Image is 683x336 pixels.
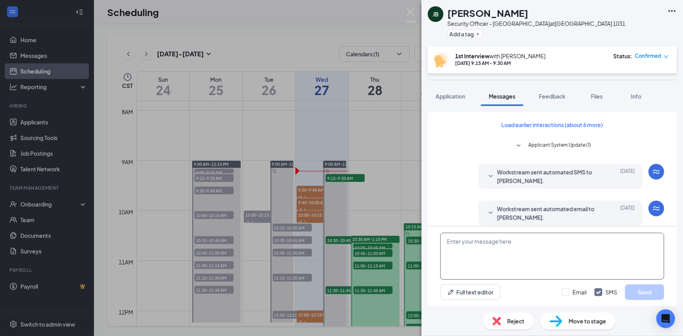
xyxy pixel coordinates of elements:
button: PlusAdd a tag [447,30,482,38]
svg: WorkstreamLogo [652,167,661,176]
div: Open Intercom Messenger [656,309,675,328]
span: Applicant System Update (1) [528,141,591,151]
span: [DATE] [620,205,635,222]
span: Info [631,93,642,100]
svg: SmallChevronDown [486,172,496,181]
div: JB [433,10,439,18]
span: Workstream sent automated email to [PERSON_NAME]. [497,205,600,222]
svg: Plus [476,32,480,36]
span: Messages [489,93,515,100]
div: Security Officer - [GEOGRAPHIC_DATA] at [GEOGRAPHIC_DATA] 1031 [447,20,625,27]
span: Move to stage [569,317,606,325]
div: [DATE] 9:15 AM - 9:30 AM [455,60,546,66]
button: Load earlier interactions (about 6 more) [495,119,610,131]
svg: SmallChevronDown [486,208,496,218]
div: with [PERSON_NAME] [455,52,546,60]
svg: SmallChevronDown [514,141,523,151]
span: [DATE] [620,168,635,185]
button: Send [625,284,664,300]
span: Feedback [539,93,566,100]
span: Reject [507,317,524,325]
svg: WorkstreamLogo [652,204,661,213]
span: Confirmed [635,52,661,60]
span: Workstream sent automated SMS to [PERSON_NAME]. [497,168,600,185]
button: Full text editorPen [440,284,500,300]
span: Files [591,93,603,100]
b: 1st Interview [455,52,490,59]
span: down [663,54,669,59]
div: Status : [613,52,633,60]
h1: [PERSON_NAME] [447,6,528,20]
button: SmallChevronDownApplicant System Update (1) [514,141,591,151]
svg: Ellipses [667,6,677,16]
svg: Pen [447,288,455,296]
span: Application [436,93,465,100]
